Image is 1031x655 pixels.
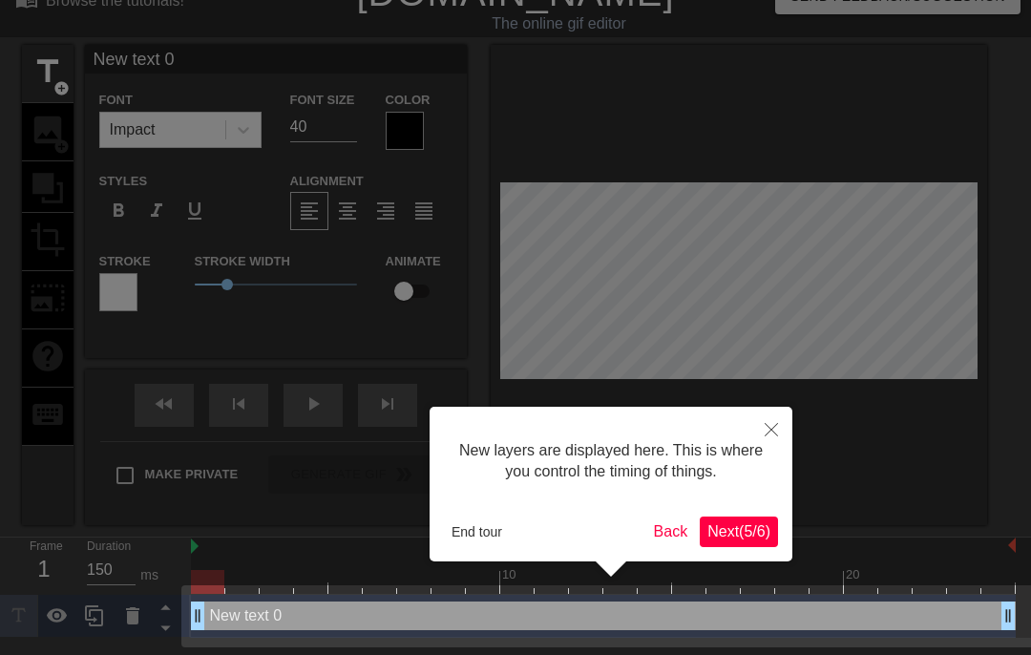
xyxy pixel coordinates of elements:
[444,518,510,546] button: End tour
[707,523,770,539] span: Next ( 5 / 6 )
[646,517,696,547] button: Back
[444,421,778,502] div: New layers are displayed here. This is where you control the timing of things.
[750,407,792,451] button: Close
[700,517,778,547] button: Next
